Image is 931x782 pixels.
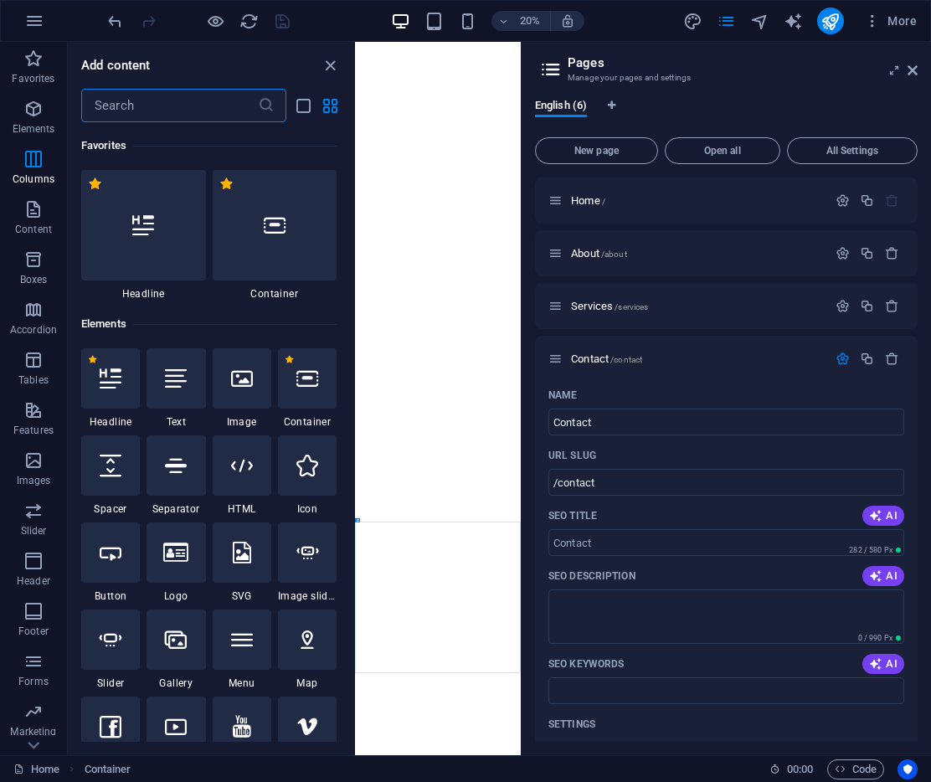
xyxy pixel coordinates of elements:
nav: breadcrumb [85,759,131,779]
h6: Session time [769,759,814,779]
p: Boxes [20,273,48,286]
button: list-view [293,95,313,116]
p: Header [17,574,50,588]
h6: Elements [81,314,337,334]
span: Headline [81,415,140,429]
button: reload [239,11,259,31]
span: More [864,13,917,29]
iframe: To enrich screen reader interactions, please activate Accessibility in Grammarly extension settings [355,42,521,755]
span: 0 / 990 Px [858,634,892,642]
button: New page [535,137,658,164]
span: Calculated pixel length in search results [855,632,904,644]
div: Icon [278,435,337,516]
button: close panel [320,55,340,75]
a: Click to cancel selection. Double-click to open Pages [13,759,59,779]
p: SEO Keywords [548,657,624,671]
div: Spacer [81,435,140,516]
h3: Manage your pages and settings [568,70,884,85]
div: Map [278,610,337,690]
textarea: The text in search results and social media [548,589,904,644]
p: URL SLUG [548,449,596,462]
span: Gallery [147,677,205,690]
h6: 20% [517,11,543,31]
span: Text [147,415,205,429]
p: Name [548,388,577,402]
div: Duplicate [860,352,874,366]
button: pages [717,11,737,31]
h2: Pages [568,55,918,70]
span: Click to open page [571,247,627,260]
div: The startpage cannot be deleted [885,193,899,208]
div: Remove [885,246,899,260]
button: AI [862,654,904,674]
p: Marketing [10,725,56,738]
div: Duplicate [860,193,874,208]
span: English (6) [535,95,587,119]
p: Tables [18,373,49,387]
p: Elements [13,122,55,136]
button: publish [817,8,844,34]
span: /services [615,302,648,311]
button: Click here to leave preview mode and continue editing [205,11,225,31]
span: : [799,763,801,775]
span: Container [278,415,337,429]
i: Pages (Ctrl+Alt+S) [717,12,736,31]
label: Last part of the URL for this page [548,449,596,462]
span: /about [601,250,627,259]
p: Accordion [10,323,57,337]
div: Services/services [566,301,827,311]
label: The text in search results and social media [548,569,635,583]
p: Settings [548,718,595,731]
span: AI [869,509,898,522]
span: All Settings [795,146,910,156]
span: Open all [672,146,773,156]
button: AI [862,506,904,526]
span: Remove from favorites [219,177,234,191]
p: Slider [21,524,47,538]
span: /contact [610,355,642,364]
p: SEO Title [548,509,597,522]
div: Settings [836,299,850,313]
button: Usercentrics [898,759,918,779]
i: Reload page [239,12,259,31]
div: Settings [836,193,850,208]
p: Content [15,223,52,236]
div: Separator [147,435,205,516]
div: Container [213,170,337,301]
button: More [857,8,923,34]
div: Headline [81,348,140,429]
span: Image [213,415,271,429]
button: text_generator [784,11,804,31]
p: Forms [18,675,49,688]
span: 00 00 [787,759,813,779]
input: Last part of the URL for this page [548,469,904,496]
span: Headline [81,287,206,301]
span: Button [81,589,140,603]
div: Menu [213,610,271,690]
span: New page [543,146,651,156]
button: Open all [665,137,780,164]
div: HTML [213,435,271,516]
div: Duplicate [860,246,874,260]
div: Duplicate [860,299,874,313]
p: Footer [18,625,49,638]
input: The page title in search results and browser tabs [548,529,904,556]
span: Spacer [81,502,140,516]
div: SVG [213,522,271,603]
p: Features [13,424,54,437]
h6: Favorites [81,136,337,156]
span: SVG [213,589,271,603]
span: Remove from favorites [88,177,102,191]
span: / [602,197,605,206]
span: Calculated pixel length in search results [846,544,904,556]
span: Click to open page [571,300,648,312]
button: navigator [750,11,770,31]
span: HTML [213,502,271,516]
span: Logo [147,589,205,603]
span: Map [278,677,337,690]
div: Button [81,522,140,603]
div: Slider [81,610,140,690]
span: Click to open page [571,194,605,207]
